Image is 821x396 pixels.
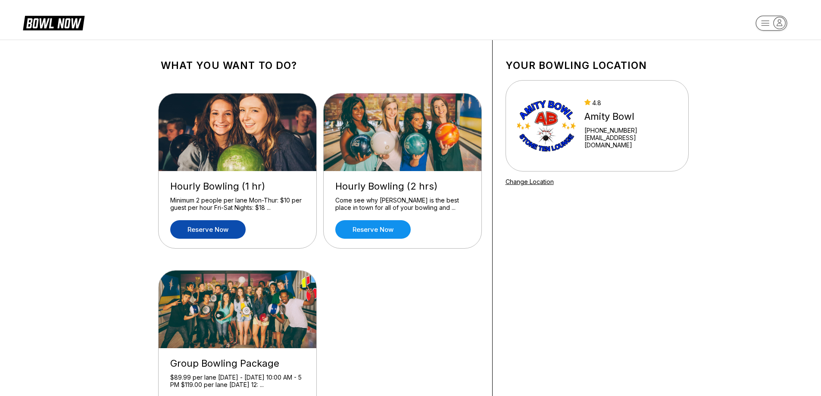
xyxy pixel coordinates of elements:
[517,94,577,158] img: Amity Bowl
[159,271,317,348] img: Group Bowling Package
[506,59,689,72] h1: Your bowling location
[584,134,677,149] a: [EMAIL_ADDRESS][DOMAIN_NAME]
[335,181,470,192] div: Hourly Bowling (2 hrs)
[335,196,470,212] div: Come see why [PERSON_NAME] is the best place in town for all of your bowling and ...
[324,94,482,171] img: Hourly Bowling (2 hrs)
[335,220,411,239] a: Reserve now
[584,99,677,106] div: 4.8
[506,178,554,185] a: Change Location
[170,196,305,212] div: Minimum 2 people per lane Mon-Thur: $10 per guest per hour Fri-Sat Nights: $18 ...
[170,220,246,239] a: Reserve now
[584,127,677,134] div: [PHONE_NUMBER]
[159,94,317,171] img: Hourly Bowling (1 hr)
[170,181,305,192] div: Hourly Bowling (1 hr)
[170,374,305,389] div: $89.99 per lane [DATE] - [DATE] 10:00 AM - 5 PM $119.00 per lane [DATE] 12: ...
[161,59,479,72] h1: What you want to do?
[584,111,677,122] div: Amity Bowl
[170,358,305,369] div: Group Bowling Package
